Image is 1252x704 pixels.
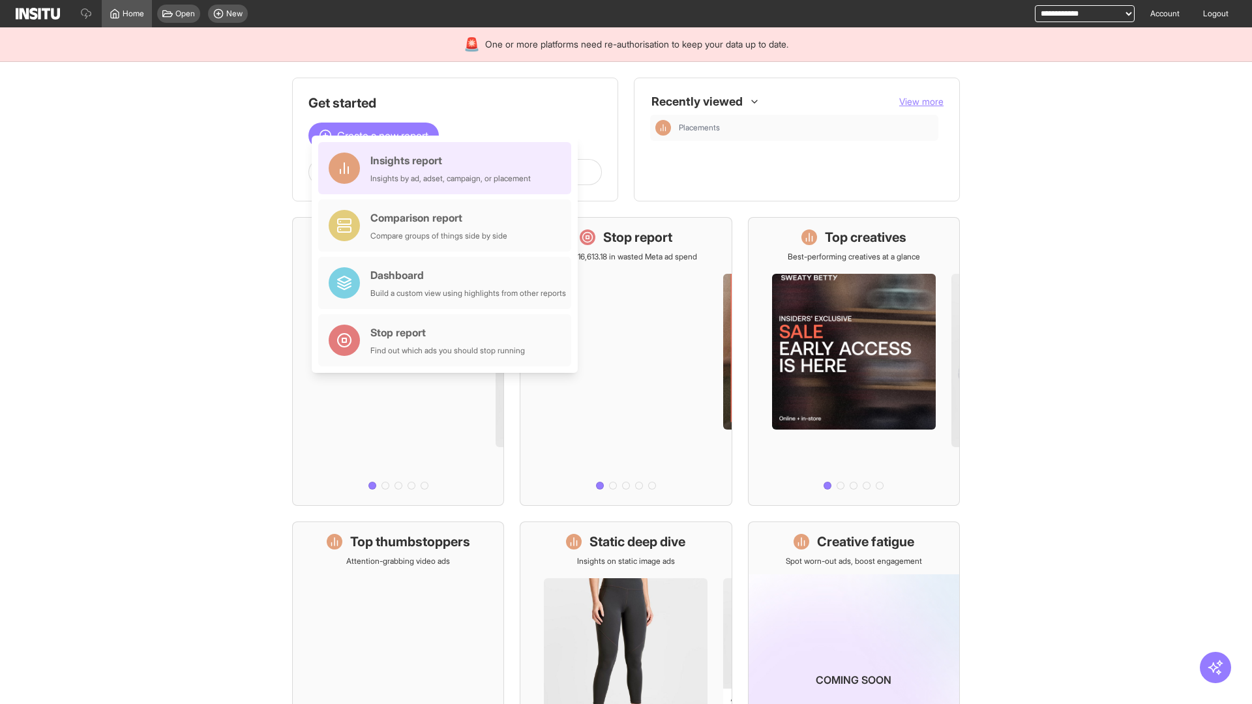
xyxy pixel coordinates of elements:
h1: Top creatives [825,228,906,246]
p: Save £16,613.18 in wasted Meta ad spend [554,252,697,262]
p: Attention-grabbing video ads [346,556,450,566]
h1: Get started [308,94,602,112]
div: Insights [655,120,671,136]
span: Create a new report [337,128,428,143]
div: 🚨 [464,35,480,53]
span: One or more platforms need re-authorisation to keep your data up to date. [485,38,788,51]
a: What's live nowSee all active ads instantly [292,217,504,506]
div: Insights report [370,153,531,168]
span: Placements [679,123,720,133]
a: Stop reportSave £16,613.18 in wasted Meta ad spend [520,217,732,506]
h1: Static deep dive [589,533,685,551]
button: Create a new report [308,123,439,149]
button: View more [899,95,944,108]
img: Logo [16,8,60,20]
div: Find out which ads you should stop running [370,345,525,356]
p: Best-performing creatives at a glance [788,252,920,262]
p: Insights on static image ads [577,556,675,566]
span: Placements [679,123,933,133]
span: Home [123,8,144,19]
span: View more [899,96,944,107]
div: Build a custom view using highlights from other reports [370,288,566,299]
div: Dashboard [370,267,566,283]
div: Stop report [370,325,525,340]
a: Top creativesBest-performing creatives at a glance [748,217,960,506]
div: Compare groups of things side by side [370,231,507,241]
div: Comparison report [370,210,507,226]
span: New [226,8,243,19]
div: Insights by ad, adset, campaign, or placement [370,173,531,184]
h1: Top thumbstoppers [350,533,470,551]
span: Open [175,8,195,19]
h1: Stop report [603,228,672,246]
